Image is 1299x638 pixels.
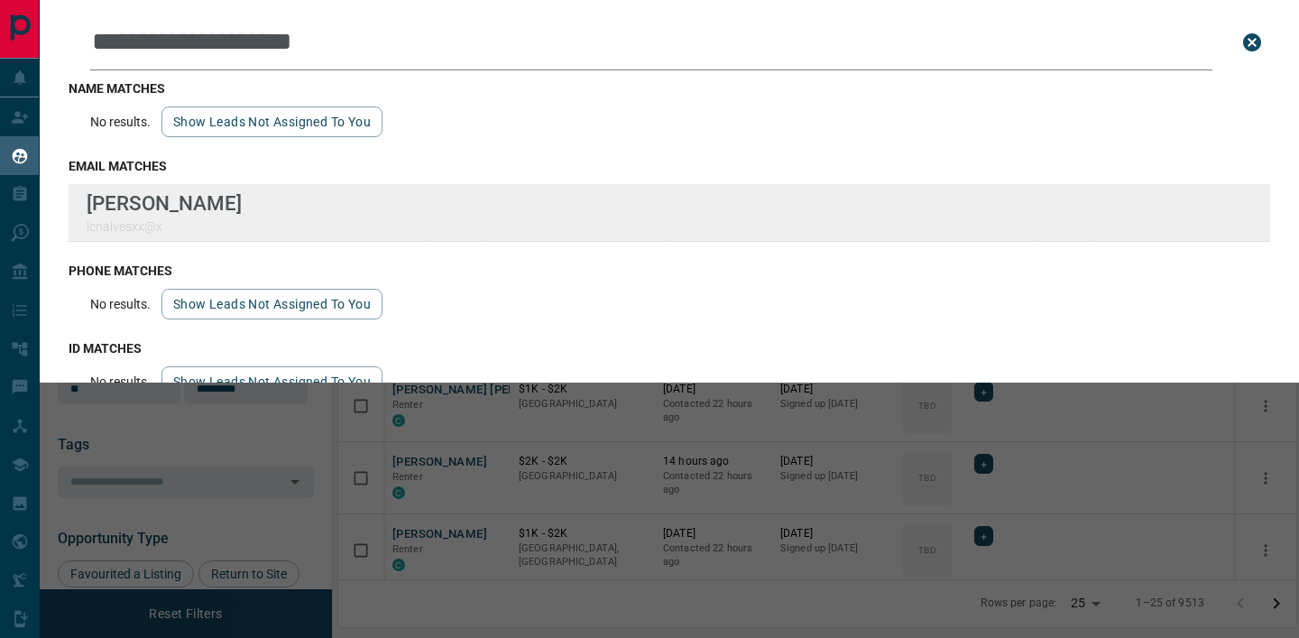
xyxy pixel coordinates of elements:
p: No results. [90,297,151,311]
h3: email matches [69,159,1270,173]
button: show leads not assigned to you [161,106,382,137]
h3: phone matches [69,264,1270,278]
h3: id matches [69,341,1270,356]
p: lcnalvesxx@x [87,219,242,234]
p: No results. [90,115,151,129]
button: show leads not assigned to you [161,289,382,319]
h3: name matches [69,81,1270,96]
button: show leads not assigned to you [161,366,382,397]
p: No results. [90,374,151,389]
button: close search bar [1234,24,1270,60]
p: [PERSON_NAME] [87,191,242,215]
